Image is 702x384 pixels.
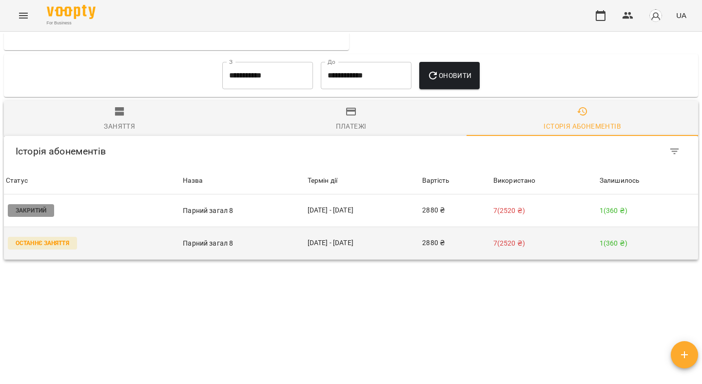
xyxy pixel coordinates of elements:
[600,238,696,249] p: 1 ( 360 ₴ )
[600,175,639,187] div: Sort
[419,62,479,89] button: Оновити
[16,144,385,159] h6: Історія абонементів
[493,175,536,187] div: Використано
[422,175,449,187] div: Вартість
[12,4,35,27] button: Menu
[306,227,421,260] td: [DATE] - [DATE]
[6,175,179,187] span: Статус
[6,175,28,187] div: Sort
[422,175,449,187] div: Sort
[493,175,536,187] div: Sort
[183,175,202,187] div: Sort
[47,20,96,26] span: For Business
[183,238,303,249] p: Парний загал 8
[422,175,489,187] span: Вартість
[47,5,96,19] img: Voopty Logo
[4,136,698,167] div: Table Toolbar
[308,175,419,187] div: Термін дії
[336,120,367,132] div: Платежі
[183,206,303,216] p: Парний загал 8
[493,175,596,187] span: Використано
[493,238,596,249] p: 7 ( 2520 ₴ )
[663,140,686,163] button: Filter Table
[6,175,28,187] div: Статус
[600,175,696,187] span: Залишилось
[8,204,54,217] p: Закритий
[8,237,77,250] p: Останнє заняття
[672,6,690,24] button: UA
[420,227,491,260] td: 2880 ₴
[306,194,421,227] td: [DATE] - [DATE]
[600,206,696,216] p: 1 ( 360 ₴ )
[183,175,303,187] span: Назва
[427,70,471,81] span: Оновити
[600,175,639,187] div: Залишилось
[544,120,621,132] div: Історія абонементів
[649,9,663,22] img: avatar_s.png
[676,10,686,20] span: UA
[183,175,202,187] div: Назва
[420,194,491,227] td: 2880 ₴
[104,120,135,132] div: Заняття
[493,206,596,216] p: 7 ( 2520 ₴ )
